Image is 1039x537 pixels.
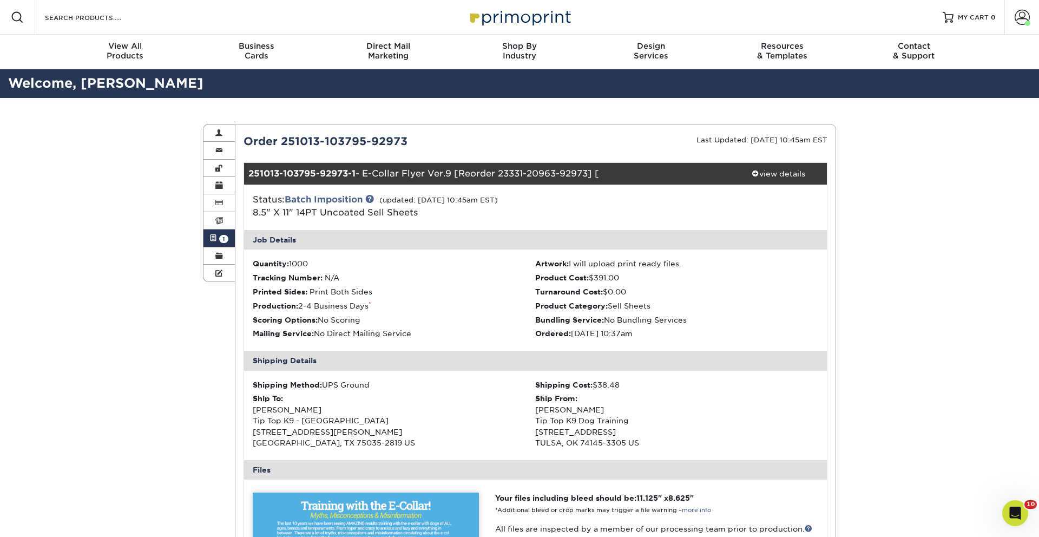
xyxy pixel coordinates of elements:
li: [DATE] 10:37am [535,328,818,339]
li: 1000 [253,258,536,269]
strong: Ordered: [535,329,571,338]
span: 8.5" X 11" 14PT Uncoated Sell Sheets [253,207,418,218]
strong: Product Category: [535,302,608,310]
div: [PERSON_NAME] Tip Top K9 Dog Training [STREET_ADDRESS] TULSA, OK 74145-3305 US [535,393,818,448]
li: No Bundling Services [535,315,818,325]
span: 10 [1024,500,1037,509]
a: 1 [203,230,235,247]
img: Primoprint [465,5,574,29]
div: UPS Ground [253,379,536,390]
li: 2-4 Business Days [253,300,536,311]
strong: Tracking Number: [253,273,323,282]
li: No Scoring [253,315,536,325]
div: - E-Collar Flyer Ver.9 [Reorder 23331-20963-92973] [ [244,163,730,185]
span: Shop By [454,41,586,51]
div: Files [244,460,827,480]
strong: Bundling Service: [535,316,604,324]
span: Design [585,41,716,51]
a: Resources& Templates [716,35,848,69]
strong: Mailing Service: [253,329,314,338]
div: & Support [848,41,979,61]
div: Services [585,41,716,61]
a: Batch Imposition [285,194,363,205]
strong: Product Cost: [535,273,589,282]
strong: 251013-103795-92973-1 [248,168,356,179]
span: 11.125 [636,494,658,502]
small: (updated: [DATE] 10:45am EST) [379,196,498,204]
span: Resources [716,41,848,51]
strong: Shipping Method: [253,381,322,389]
div: Marketing [323,41,454,61]
span: 1 [219,235,228,243]
strong: Printed Sides: [253,287,307,296]
span: View All [60,41,191,51]
div: Industry [454,41,586,61]
input: SEARCH PRODUCTS..... [44,11,149,24]
span: Direct Mail [323,41,454,51]
a: BusinessCards [191,35,323,69]
div: view details [729,168,827,179]
a: view details [729,163,827,185]
li: I will upload print ready files. [535,258,818,269]
small: Last Updated: [DATE] 10:45am EST [696,136,827,144]
li: $391.00 [535,272,818,283]
strong: Shipping Cost: [535,381,593,389]
div: Products [60,41,191,61]
span: Contact [848,41,979,51]
a: View AllProducts [60,35,191,69]
strong: Your files including bleed should be: " x " [495,494,694,502]
strong: Scoring Options: [253,316,318,324]
li: Sell Sheets [535,300,818,311]
div: Shipping Details [244,351,827,370]
li: No Direct Mailing Service [253,328,536,339]
a: Shop ByIndustry [454,35,586,69]
div: Order 251013-103795-92973 [235,133,536,149]
span: N/A [325,273,339,282]
span: 0 [991,14,996,21]
a: Contact& Support [848,35,979,69]
iframe: Intercom live chat [1002,500,1028,526]
div: $38.48 [535,379,818,390]
span: MY CART [958,13,989,22]
div: Status: [245,193,633,219]
div: Job Details [244,230,827,250]
div: [PERSON_NAME] Tip Top K9 - [GEOGRAPHIC_DATA] [STREET_ADDRESS][PERSON_NAME] [GEOGRAPHIC_DATA], TX ... [253,393,536,448]
strong: Quantity: [253,259,289,268]
strong: Production: [253,302,298,310]
strong: Artwork: [535,259,569,268]
div: & Templates [716,41,848,61]
small: *Additional bleed or crop marks may trigger a file warning – [495,507,711,514]
li: $0.00 [535,286,818,297]
span: 8.625 [668,494,690,502]
a: more info [682,507,711,514]
p: All files are inspected by a member of our processing team prior to production. [495,523,818,534]
strong: Turnaround Cost: [535,287,603,296]
span: Print Both Sides [310,287,372,296]
strong: Ship From: [535,394,577,403]
div: Cards [191,41,323,61]
strong: Ship To: [253,394,283,403]
a: DesignServices [585,35,716,69]
span: Business [191,41,323,51]
a: Direct MailMarketing [323,35,454,69]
